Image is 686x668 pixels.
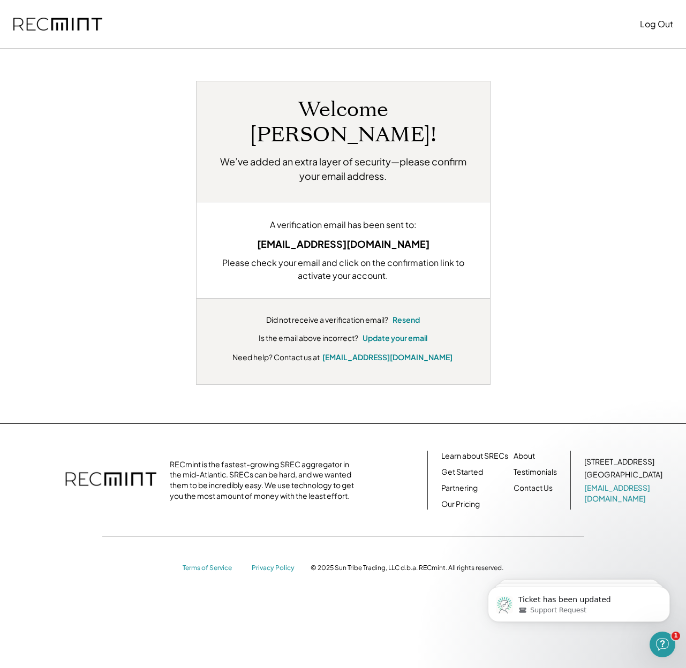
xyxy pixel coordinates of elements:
iframe: Intercom notifications message [472,564,686,639]
div: Did not receive a verification email? [266,315,388,325]
a: Partnering [441,483,478,494]
a: Learn about SRECs [441,451,508,461]
span: 1 [672,632,680,640]
div: [EMAIL_ADDRESS][DOMAIN_NAME] [213,237,474,251]
button: Log Out [640,13,673,35]
button: Update your email [363,333,427,344]
a: Testimonials [514,467,557,477]
div: RECmint is the fastest-growing SREC aggregator in the mid-Atlantic. SRECs can be hard, and we wan... [170,459,360,501]
a: [EMAIL_ADDRESS][DOMAIN_NAME] [322,352,453,362]
img: recmint-logotype%403x.png [65,461,156,499]
a: Contact Us [514,483,553,494]
h2: We’ve added an extra layer of security—please confirm your email address. [213,154,474,183]
div: [GEOGRAPHIC_DATA] [584,469,662,480]
div: Please check your email and click on the confirmation link to activate your account. [213,256,474,282]
a: Get Started [441,467,483,477]
a: Privacy Policy [252,564,300,573]
button: Resend [393,315,420,325]
a: About [514,451,535,461]
div: Is the email above incorrect? [259,333,358,344]
a: Our Pricing [441,499,480,510]
div: A verification email has been sent to: [213,218,474,231]
a: [EMAIL_ADDRESS][DOMAIN_NAME] [584,483,665,504]
div: Need help? Contact us at [232,352,320,363]
iframe: Intercom live chat [650,632,675,657]
div: [STREET_ADDRESS] [584,457,654,467]
img: recmint-logotype%403x.png [13,18,102,31]
h1: Welcome [PERSON_NAME]! [213,97,474,148]
div: © 2025 Sun Tribe Trading, LLC d.b.a. RECmint. All rights reserved. [311,564,503,572]
a: Terms of Service [183,564,242,573]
